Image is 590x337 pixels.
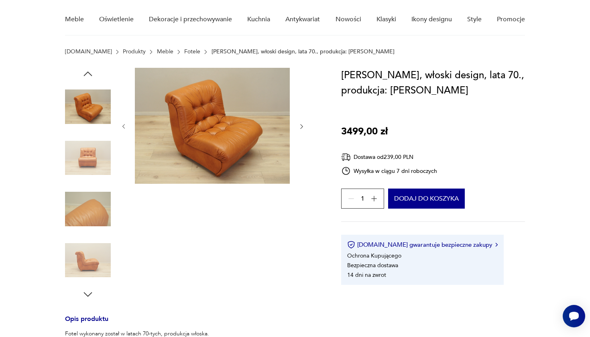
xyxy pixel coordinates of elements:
[247,4,270,35] a: Kuchnia
[347,262,398,269] li: Bezpieczna dostawa
[341,124,388,139] p: 3499,00 zł
[99,4,134,35] a: Oświetlenie
[65,135,111,181] img: Zdjęcie produktu Fotel rudy, włoski design, lata 70., produkcja: Włochy
[388,189,465,209] button: Dodaj do koszyka
[341,68,525,98] h1: [PERSON_NAME], włoski design, lata 70., produkcja: [PERSON_NAME]
[411,4,452,35] a: Ikony designu
[336,4,361,35] a: Nowości
[495,243,498,247] img: Ikona strzałki w prawo
[341,166,437,176] div: Wysyłka w ciągu 7 dni roboczych
[347,271,386,279] li: 14 dni na zwrot
[65,49,112,55] a: [DOMAIN_NAME]
[341,152,351,162] img: Ikona dostawy
[65,186,111,232] img: Zdjęcie produktu Fotel rudy, włoski design, lata 70., produkcja: Włochy
[341,152,437,162] div: Dostawa od 239,00 PLN
[361,196,364,201] span: 1
[467,4,482,35] a: Style
[563,305,585,327] iframe: Smartsupp widget button
[184,49,200,55] a: Fotele
[65,317,322,330] h3: Opis produktu
[285,4,320,35] a: Antykwariat
[65,238,111,283] img: Zdjęcie produktu Fotel rudy, włoski design, lata 70., produkcja: Włochy
[65,4,84,35] a: Meble
[135,68,290,184] img: Zdjęcie produktu Fotel rudy, włoski design, lata 70., produkcja: Włochy
[347,241,355,249] img: Ikona certyfikatu
[376,4,396,35] a: Klasyki
[497,4,525,35] a: Promocje
[347,241,498,249] button: [DOMAIN_NAME] gwarantuje bezpieczne zakupy
[65,84,111,130] img: Zdjęcie produktu Fotel rudy, włoski design, lata 70., produkcja: Włochy
[157,49,173,55] a: Meble
[347,252,401,260] li: Ochrona Kupującego
[123,49,146,55] a: Produkty
[149,4,232,35] a: Dekoracje i przechowywanie
[212,49,395,55] p: [PERSON_NAME], włoski design, lata 70., produkcja: [PERSON_NAME]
